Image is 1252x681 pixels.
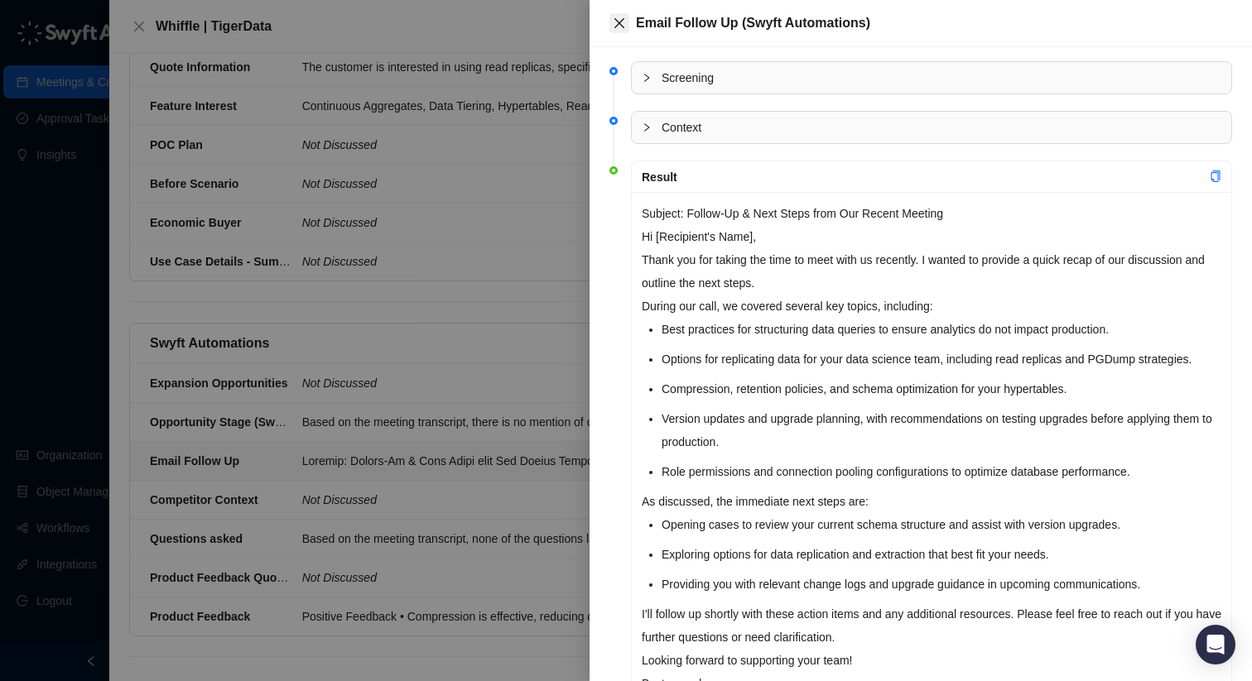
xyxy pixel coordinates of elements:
[662,348,1221,371] li: Options for replicating data for your data science team, including read replicas and PGDump strat...
[642,168,1210,186] div: Result
[662,69,1221,87] span: Screening
[632,112,1231,143] div: Context
[642,490,1221,513] p: As discussed, the immediate next steps are:
[662,513,1221,536] li: Opening cases to review your current schema structure and assist with version upgrades.
[662,573,1221,596] li: Providing you with relevant change logs and upgrade guidance in upcoming communications.
[613,17,626,30] span: close
[642,202,1221,225] p: Subject: Follow-Up & Next Steps from Our Recent Meeting
[662,543,1221,566] li: Exploring options for data replication and extraction that best fit your needs.
[642,649,1221,672] p: Looking forward to supporting your team!
[642,122,652,132] span: collapsed
[662,318,1221,341] li: Best practices for structuring data queries to ensure analytics do not impact production.
[642,225,1221,248] p: Hi [Recipient's Name],
[662,460,1221,483] li: Role permissions and connection pooling configurations to optimize database performance.
[632,62,1231,94] div: Screening
[642,602,1221,649] p: I'll follow up shortly with these action items and any additional resources. Please feel free to ...
[609,13,629,33] button: Close
[662,377,1221,400] li: Compression, retention policies, and schema optimization for your hypertables.
[662,118,1221,137] span: Context
[1196,625,1235,664] div: Open Intercom Messenger
[642,248,1221,295] p: Thank you for taking the time to meet with us recently. I wanted to provide a quick recap of our ...
[662,407,1221,453] li: Version updates and upgrade planning, with recommendations on testing upgrades before applying th...
[642,73,652,83] span: collapsed
[636,13,1232,33] div: Email Follow Up (Swyft Automations)
[1210,170,1221,182] span: copy
[642,295,1221,318] p: During our call, we covered several key topics, including:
